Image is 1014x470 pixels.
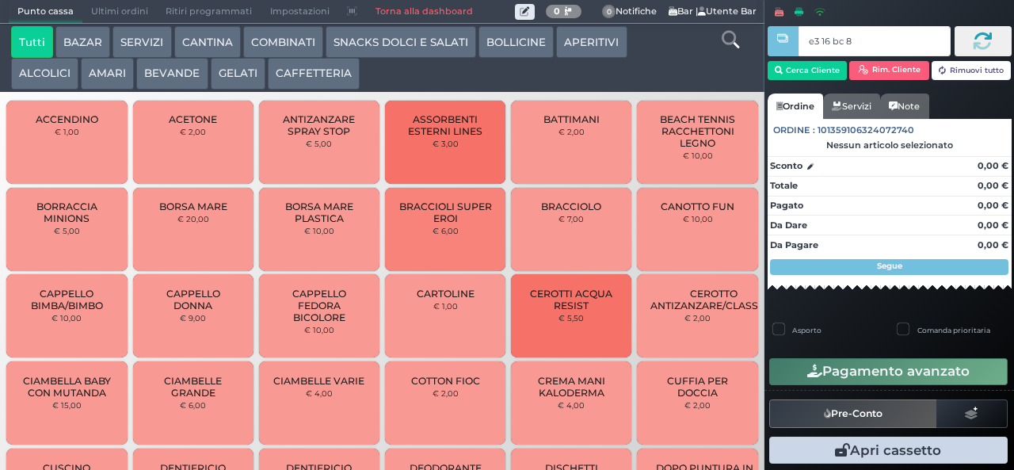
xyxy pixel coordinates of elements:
a: Note [880,94,928,119]
small: € 9,00 [180,313,206,323]
span: COTTON FIOC [411,375,480,387]
button: Rim. Cliente [849,61,929,80]
small: € 15,00 [52,400,82,410]
button: Apri cassetto [769,437,1008,464]
strong: Da Dare [770,220,807,231]
span: CIAMBELLA BABY CON MUTANDA [20,375,114,399]
button: Pre-Conto [769,399,937,428]
a: Servizi [823,94,880,119]
small: € 1,00 [55,127,79,136]
span: BRACCIOLI SUPER EROI [398,201,493,224]
b: 0 [554,6,560,17]
button: SERVIZI [112,26,171,58]
span: CEROTTI ACQUA RESIST [524,288,619,311]
input: Codice Cliente [799,26,950,56]
strong: 0,00 € [978,180,1008,191]
small: € 10,00 [304,325,334,334]
span: BEACH TENNIS RACCHETTONI LEGNO [650,113,745,149]
button: ALCOLICI [11,58,78,90]
small: € 7,00 [558,214,584,224]
small: € 10,00 [683,214,713,224]
button: Tutti [11,26,53,58]
span: CAPPELLO BIMBA/BIMBO [20,288,114,311]
strong: 0,00 € [978,200,1008,211]
small: € 2,00 [558,127,585,136]
span: Ultimi ordini [82,1,157,23]
small: € 2,00 [433,388,459,398]
strong: Totale [770,180,798,191]
a: Torna alla dashboard [366,1,481,23]
span: CAPPELLO DONNA [146,288,240,311]
span: 101359106324072740 [818,124,914,137]
span: ANTIZANZARE SPRAY STOP [273,113,367,137]
button: SNACKS DOLCI E SALATI [326,26,476,58]
span: 0 [602,5,616,19]
strong: Sconto [770,159,802,173]
span: BATTIMANI [543,113,600,125]
span: CEROTTO ANTIZANZARE/CLASSICO [650,288,776,311]
button: BEVANDE [136,58,208,90]
small: € 10,00 [51,313,82,323]
small: € 5,00 [306,139,332,148]
span: CAPPELLO FEDORA BICOLORE [273,288,367,323]
span: CIAMBELLE GRANDE [146,375,240,399]
button: CAFFETTERIA [268,58,360,90]
span: BORSA MARE [159,201,227,212]
small: € 2,00 [684,400,711,410]
span: CUFFIA PER DOCCIA [650,375,745,399]
small: € 4,00 [306,388,333,398]
button: GELATI [211,58,265,90]
small: € 5,00 [54,226,80,235]
div: Nessun articolo selezionato [768,139,1012,151]
span: BORRACCIA MINIONS [20,201,114,224]
button: AMARI [81,58,134,90]
span: CREMA MANI KALODERMA [524,375,619,399]
small: € 3,00 [433,139,459,148]
span: CANOTTO FUN [661,201,734,212]
small: € 6,00 [180,400,206,410]
small: € 5,50 [558,313,584,323]
span: BORSA MARE PLASTICA [273,201,367,224]
small: € 10,00 [683,151,713,160]
small: € 1,00 [433,301,458,311]
span: CARTOLINE [417,288,475,300]
button: COMBINATI [243,26,323,58]
strong: Da Pagare [770,239,818,250]
label: Asporto [792,325,821,335]
span: Impostazioni [261,1,338,23]
strong: 0,00 € [978,160,1008,171]
a: Ordine [768,94,823,119]
button: Rimuovi tutto [932,61,1012,80]
span: ACETONE [169,113,217,125]
strong: 0,00 € [978,220,1008,231]
span: Punto cassa [9,1,82,23]
small: € 20,00 [177,214,209,224]
span: Ordine : [773,124,815,137]
button: Cerca Cliente [768,61,848,80]
span: Ritiri programmati [157,1,261,23]
strong: Segue [877,261,902,271]
span: ACCENDINO [36,113,98,125]
button: APERITIVI [556,26,627,58]
button: Pagamento avanzato [769,358,1008,385]
small: € 2,00 [180,127,206,136]
strong: 0,00 € [978,239,1008,250]
span: CIAMBELLE VARIE [273,375,364,387]
button: BOLLICINE [478,26,554,58]
small: € 4,00 [558,400,585,410]
small: € 2,00 [684,313,711,323]
button: CANTINA [174,26,241,58]
span: ASSORBENTI ESTERNI LINES [398,113,493,137]
strong: Pagato [770,200,803,211]
label: Comanda prioritaria [917,325,990,335]
small: € 6,00 [433,226,459,235]
button: BAZAR [55,26,110,58]
span: BRACCIOLO [541,201,601,212]
small: € 10,00 [304,226,334,235]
